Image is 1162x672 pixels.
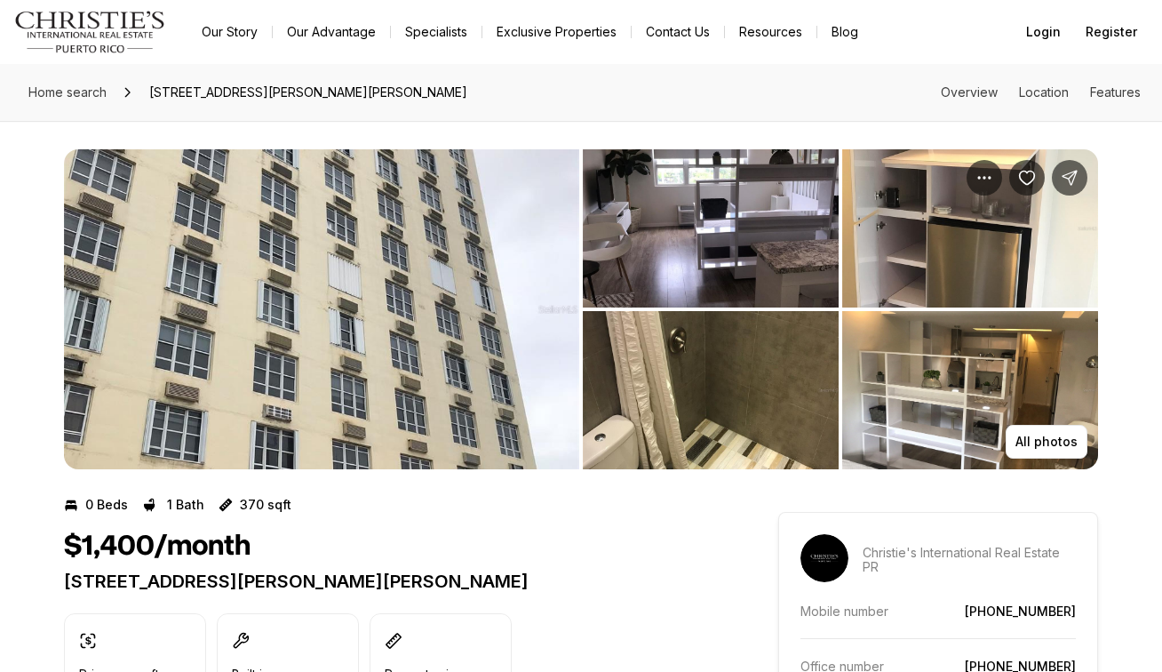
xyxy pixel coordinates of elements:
span: Register [1086,25,1137,39]
p: Christie's International Real Estate PR [863,546,1076,574]
button: Share Property: 602 FERNÁNDEZ JUNCOS #404 [1052,160,1087,196]
a: Skip to: Location [1019,84,1069,100]
a: Skip to: Overview [941,84,998,100]
p: Mobile number [800,604,888,619]
a: Exclusive Properties [482,20,631,44]
a: Home search [21,78,114,107]
a: Specialists [391,20,482,44]
button: Property options [967,160,1002,196]
div: Listing Photos [64,149,1098,469]
img: logo [14,11,166,53]
p: 0 Beds [85,498,128,512]
a: Our Advantage [273,20,390,44]
button: View image gallery [583,149,839,308]
a: Skip to: Features [1090,84,1141,100]
h1: $1,400/month [64,530,251,564]
button: View image gallery [842,311,1098,469]
button: Contact Us [632,20,724,44]
a: Resources [725,20,816,44]
li: 2 of 5 [583,149,1098,469]
button: View image gallery [583,311,839,469]
span: Login [1026,25,1061,39]
a: Our Story [187,20,272,44]
p: 370 sqft [240,498,291,512]
button: View image gallery [842,149,1098,308]
nav: Page section menu [941,85,1141,100]
span: [STREET_ADDRESS][PERSON_NAME][PERSON_NAME] [142,78,474,107]
li: 1 of 5 [64,149,579,469]
button: Save Property: 602 FERNÁNDEZ JUNCOS #404 [1009,160,1045,196]
button: Register [1075,14,1148,50]
p: All photos [1015,435,1078,449]
a: Blog [817,20,872,44]
p: [STREET_ADDRESS][PERSON_NAME][PERSON_NAME] [64,571,714,592]
span: Home search [28,84,107,100]
p: 1 Bath [167,498,204,512]
a: [PHONE_NUMBER] [965,604,1076,619]
button: View image gallery [64,149,579,469]
button: All photos [1006,425,1087,459]
button: Login [1015,14,1071,50]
